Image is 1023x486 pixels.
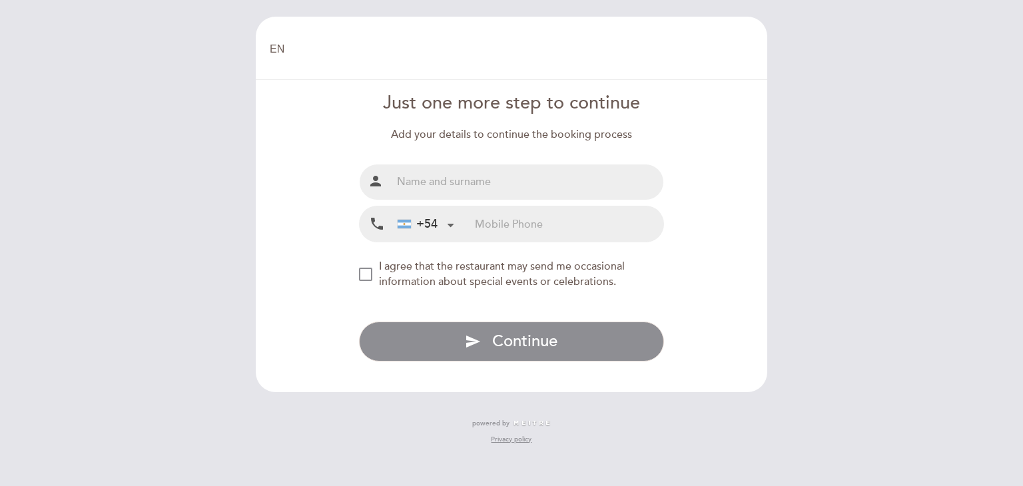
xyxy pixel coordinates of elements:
span: Continue [492,332,557,351]
div: Add your details to continue the booking process [359,127,665,142]
img: MEITRE [513,420,551,427]
md-checkbox: NEW_MODAL_AGREE_RESTAURANT_SEND_OCCASIONAL_INFO [359,259,665,290]
input: Name and surname [392,164,664,200]
button: send Continue [359,322,665,362]
div: Argentina: +54 [392,207,459,241]
i: person [368,173,384,189]
div: +54 [398,216,438,233]
span: I agree that the restaurant may send me occasional information about special events or celebrations. [379,260,625,288]
a: powered by [472,419,551,428]
span: powered by [472,419,510,428]
i: local_phone [369,216,385,232]
i: send [465,334,481,350]
input: Mobile Phone [475,206,663,242]
div: Just one more step to continue [359,91,665,117]
a: Privacy policy [491,435,531,444]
